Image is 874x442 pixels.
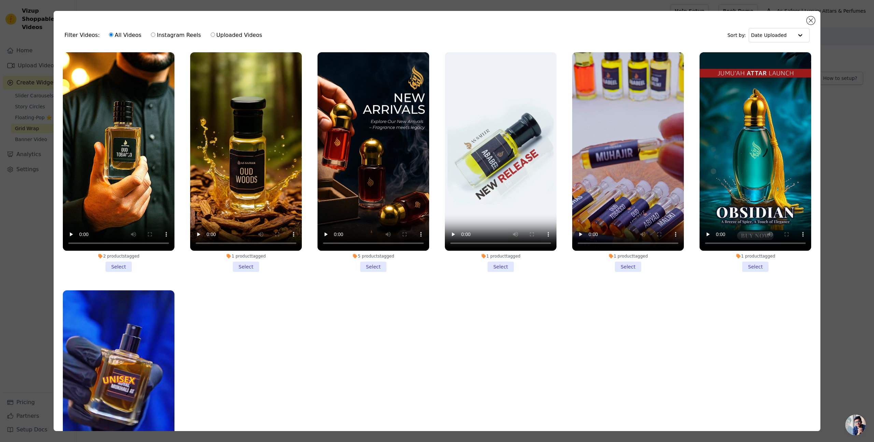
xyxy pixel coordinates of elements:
[445,253,556,259] div: 1 product tagged
[728,28,810,42] div: Sort by:
[845,415,866,435] div: Open chat
[318,253,429,259] div: 5 products tagged
[700,253,811,259] div: 1 product tagged
[151,31,201,40] label: Instagram Reels
[63,253,174,259] div: 2 products tagged
[572,253,684,259] div: 1 product tagged
[210,31,263,40] label: Uploaded Videos
[190,253,302,259] div: 1 product tagged
[807,16,815,25] button: Close modal
[65,27,266,43] div: Filter Videos:
[109,31,142,40] label: All Videos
